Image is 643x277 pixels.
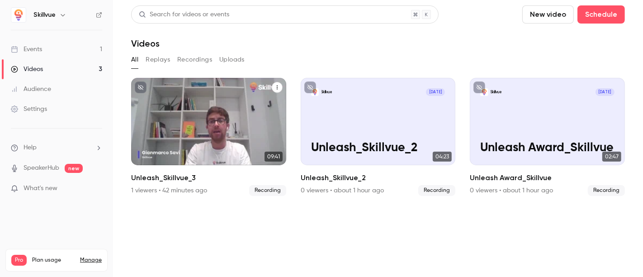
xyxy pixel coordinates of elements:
li: Unleash_Skillvue_2 [301,78,456,196]
span: 09:41 [265,152,283,162]
section: Videos [131,5,625,272]
button: unpublished [135,81,147,93]
span: Recording [588,185,625,196]
iframe: Noticeable Trigger [91,185,102,193]
span: new [65,164,83,173]
button: Replays [146,53,170,67]
a: Manage [80,257,102,264]
p: Skillvue [491,90,502,95]
button: Schedule [577,5,625,24]
h2: Unleash Award_Skillvue [470,172,625,183]
button: unpublished [304,81,316,93]
div: Settings [11,105,47,114]
div: 0 viewers • about 1 hour ago [470,186,553,195]
h2: Unleash_Skillvue_3 [131,172,286,183]
img: tab_keywords_by_traffic_grey.svg [91,53,98,60]
p: Skillvue [321,90,333,95]
span: Pro [11,255,27,266]
h1: Videos [131,38,160,49]
li: Unleash Award_Skillvue [470,78,625,196]
li: help-dropdown-opener [11,143,102,153]
span: Recording [249,185,286,196]
p: Unleash Award_Skillvue [480,141,614,155]
img: tab_domain_overview_orange.svg [38,53,45,60]
div: Keyword (traffico) [101,53,150,59]
span: 02:47 [602,152,621,162]
span: What's new [24,184,57,193]
div: v 4.0.25 [25,14,44,22]
a: 09:41Unleash_Skillvue_31 viewers • 42 minutes agoRecording [131,78,286,196]
button: Recordings [177,53,212,67]
button: Uploads [219,53,245,67]
img: website_grey.svg [14,24,22,31]
a: Unleash Award_SkillvueSkillvue[DATE]Unleash Award_Skillvue02:47Unleash Award_Skillvue0 viewers • ... [470,78,625,196]
div: Events [11,45,42,54]
img: logo_orange.svg [14,14,22,22]
span: Help [24,143,37,153]
button: New video [522,5,574,24]
div: Search for videos or events [139,10,229,19]
li: Unleash_Skillvue_3 [131,78,286,196]
p: Unleash_Skillvue_2 [311,141,445,155]
div: Audience [11,85,51,94]
button: unpublished [473,81,485,93]
div: Videos [11,65,43,74]
span: [DATE] [426,88,445,96]
div: 0 viewers • about 1 hour ago [301,186,384,195]
img: Skillvue [11,8,26,22]
span: [DATE] [596,88,615,96]
h2: Unleash_Skillvue_2 [301,172,456,183]
ul: Videos [131,78,625,196]
a: SpeakerHub [24,163,59,173]
div: 1 viewers • 42 minutes ago [131,186,207,195]
button: All [131,53,138,67]
span: Recording [418,185,455,196]
h6: Skillvue [33,10,56,19]
a: Unleash_Skillvue_2Skillvue[DATE]Unleash_Skillvue_204:23Unleash_Skillvue_20 viewers • about 1 hour... [301,78,456,196]
div: Dominio [47,53,69,59]
span: 04:23 [433,152,452,162]
div: [PERSON_NAME]: [DOMAIN_NAME] [24,24,129,31]
span: Plan usage [32,257,75,264]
